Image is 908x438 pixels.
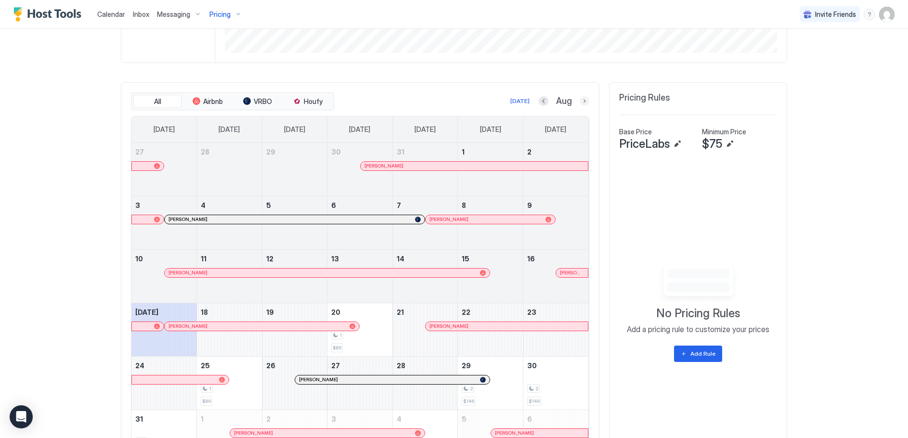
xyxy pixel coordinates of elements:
a: Saturday [535,116,576,142]
td: August 25, 2025 [197,356,262,410]
a: Friday [470,116,511,142]
a: August 7, 2025 [393,196,458,214]
span: [DATE] [545,125,566,134]
td: August 2, 2025 [523,143,588,196]
span: 31 [397,148,404,156]
span: [DATE] [154,125,175,134]
td: August 10, 2025 [131,249,197,303]
span: $89 [202,398,211,404]
button: Edit [672,138,683,150]
a: August 15, 2025 [458,250,523,268]
span: 20 [331,308,340,316]
a: Host Tools Logo [13,7,86,22]
div: menu [864,9,875,20]
a: Sunday [144,116,184,142]
span: [PERSON_NAME] [495,430,534,436]
td: August 24, 2025 [131,356,197,410]
a: September 2, 2025 [262,410,327,428]
span: 4 [397,415,402,423]
td: July 27, 2025 [131,143,197,196]
td: August 27, 2025 [327,356,393,410]
span: Houfy [304,97,323,106]
span: [DATE] [284,125,305,134]
a: August 23, 2025 [523,303,588,321]
span: Minimum Price [702,128,746,136]
td: August 26, 2025 [262,356,327,410]
span: 21 [397,308,404,316]
button: Airbnb [183,95,232,108]
span: 2 [535,386,538,392]
a: September 4, 2025 [393,410,458,428]
span: [DATE] [219,125,240,134]
td: August 20, 2025 [327,303,393,356]
span: [DATE] [480,125,501,134]
span: 10 [135,255,143,263]
td: August 4, 2025 [197,196,262,249]
div: [PERSON_NAME] [169,323,355,329]
span: 6 [527,415,532,423]
span: 1 [339,332,342,338]
a: Monday [209,116,249,142]
td: August 16, 2025 [523,249,588,303]
span: [PERSON_NAME] [429,216,468,222]
div: Empty image [657,265,740,302]
div: [PERSON_NAME] [299,376,486,383]
a: August 24, 2025 [131,357,196,374]
span: 5 [462,415,467,423]
td: August 7, 2025 [392,196,458,249]
a: August 3, 2025 [131,196,196,214]
span: Airbnb [203,97,223,106]
span: Pricing [209,10,231,19]
span: 23 [527,308,536,316]
span: 6 [331,201,336,209]
button: Edit [724,138,736,150]
span: 2 [470,386,473,392]
a: August 5, 2025 [262,196,327,214]
span: 2 [527,148,532,156]
span: $75 [702,137,722,151]
button: Next month [580,96,589,106]
span: Pricing Rules [619,92,670,103]
a: August 29, 2025 [458,357,523,374]
span: 19 [266,308,274,316]
a: July 28, 2025 [197,143,262,161]
span: Calendar [97,10,125,18]
td: August 8, 2025 [458,196,523,249]
a: August 13, 2025 [327,250,392,268]
span: [PERSON_NAME] [169,216,208,222]
span: [PERSON_NAME] [234,430,273,436]
span: Inbox [133,10,149,18]
td: August 19, 2025 [262,303,327,356]
span: 9 [527,201,532,209]
button: [DATE] [509,95,531,107]
a: August 10, 2025 [131,250,196,268]
a: August 14, 2025 [393,250,458,268]
span: [PERSON_NAME] [169,270,208,276]
td: August 15, 2025 [458,249,523,303]
span: $89 [333,345,341,351]
div: [DATE] [510,97,530,105]
button: Houfy [284,95,332,108]
a: July 27, 2025 [131,143,196,161]
div: User profile [879,7,895,22]
button: All [133,95,182,108]
td: July 30, 2025 [327,143,393,196]
div: [PERSON_NAME] [560,270,584,276]
div: Open Intercom Messenger [10,405,33,428]
span: [PERSON_NAME] [364,163,403,169]
span: 12 [266,255,273,263]
td: August 9, 2025 [523,196,588,249]
td: July 29, 2025 [262,143,327,196]
a: Inbox [133,9,149,19]
span: VRBO [254,97,272,106]
span: 30 [331,148,341,156]
span: 13 [331,255,339,263]
span: Aug [556,96,572,107]
span: 25 [201,361,210,370]
a: August 28, 2025 [393,357,458,374]
span: 15 [462,255,469,263]
span: 7 [397,201,401,209]
span: 3 [135,201,140,209]
span: 1 [209,386,211,392]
